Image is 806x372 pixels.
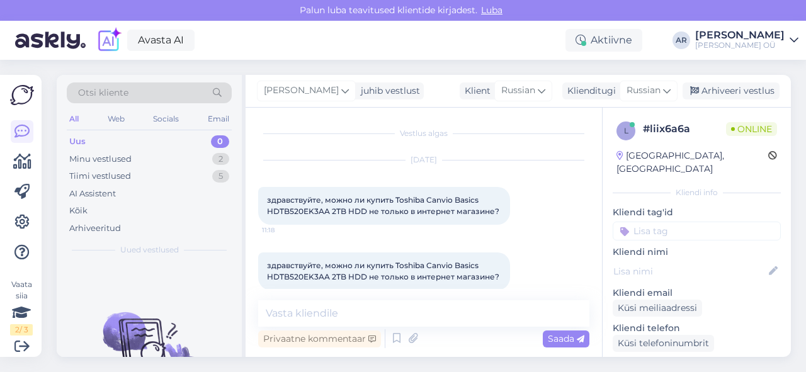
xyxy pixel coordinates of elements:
[624,126,628,135] span: l
[78,86,128,99] span: Otsi kliente
[267,195,499,216] span: здравствуйте, можно ли купить Toshiba Canvio Basics HDTB520EK3AA 2TB HDD не только в интернет маг...
[613,335,714,352] div: Küsi telefoninumbrit
[613,206,781,219] p: Kliendi tag'id
[69,205,88,217] div: Kõik
[695,30,785,40] div: [PERSON_NAME]
[726,122,777,136] span: Online
[695,40,785,50] div: [PERSON_NAME] OÜ
[150,111,181,127] div: Socials
[683,82,780,99] div: Arhiveeri vestlus
[127,30,195,51] a: Avasta AI
[212,153,229,166] div: 2
[262,225,309,235] span: 11:18
[10,279,33,335] div: Vaata siia
[627,84,661,98] span: Russian
[616,149,768,176] div: [GEOGRAPHIC_DATA], [GEOGRAPHIC_DATA]
[548,333,584,344] span: Saada
[96,27,122,54] img: explore-ai
[565,29,642,52] div: Aktiivne
[69,222,121,235] div: Arhiveeritud
[69,153,132,166] div: Minu vestlused
[613,264,766,278] input: Lisa nimi
[613,245,781,259] p: Kliendi nimi
[211,135,229,148] div: 0
[69,135,86,148] div: Uus
[69,170,131,183] div: Tiimi vestlused
[258,128,589,139] div: Vestlus algas
[613,222,781,240] input: Lisa tag
[267,261,499,281] span: здравствуйте, можно ли купить Toshiba Canvio Basics HDTB520EK3AA 2TB HDD не только в интернет маг...
[120,244,179,256] span: Uued vestlused
[643,121,726,137] div: # liix6a6a
[264,84,339,98] span: [PERSON_NAME]
[695,30,798,50] a: [PERSON_NAME][PERSON_NAME] OÜ
[613,187,781,198] div: Kliendi info
[562,84,616,98] div: Klienditugi
[258,154,589,166] div: [DATE]
[613,286,781,300] p: Kliendi email
[205,111,232,127] div: Email
[10,324,33,335] div: 2 / 3
[477,4,506,16] span: Luba
[258,330,381,347] div: Privaatne kommentaar
[356,84,420,98] div: juhib vestlust
[212,170,229,183] div: 5
[673,31,690,49] div: AR
[67,111,81,127] div: All
[613,300,702,317] div: Küsi meiliaadressi
[501,84,535,98] span: Russian
[460,84,491,98] div: Klient
[613,322,781,335] p: Kliendi telefon
[69,188,116,200] div: AI Assistent
[10,85,34,105] img: Askly Logo
[105,111,127,127] div: Web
